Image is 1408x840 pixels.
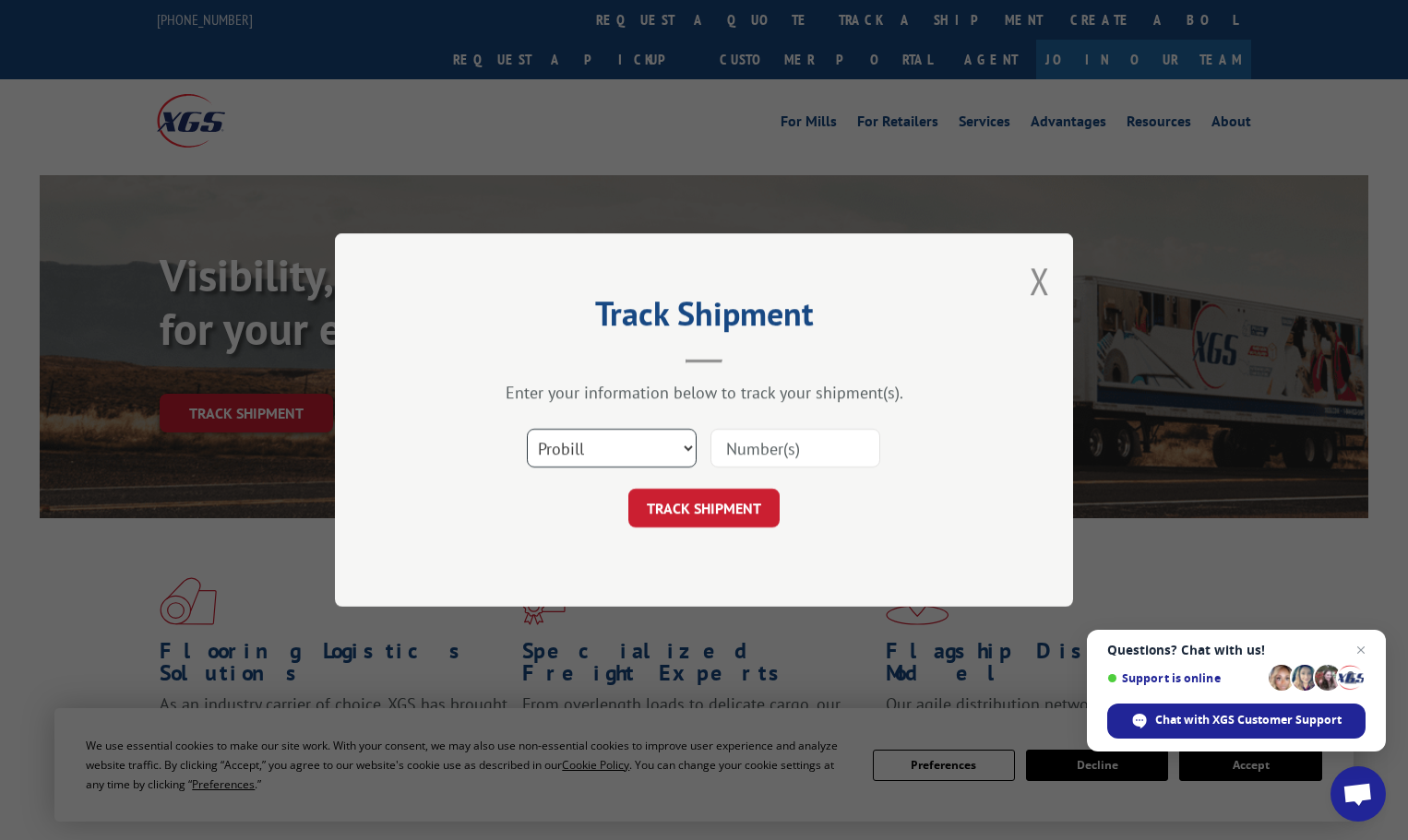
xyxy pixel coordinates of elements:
div: Enter your information below to track your shipment(s). [427,382,981,403]
span: Close chat [1350,639,1372,661]
h2: Track Shipment [427,301,981,336]
span: Chat with XGS Customer Support [1155,712,1342,728]
button: TRACK SHIPMENT [628,489,780,527]
button: Close modal [1030,256,1050,305]
span: Support is online [1107,671,1262,685]
div: Open chat [1330,766,1386,822]
span: Questions? Chat with us! [1107,643,1366,657]
input: Number(s) [710,429,880,467]
div: Chat with XGS Customer Support [1107,704,1366,739]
